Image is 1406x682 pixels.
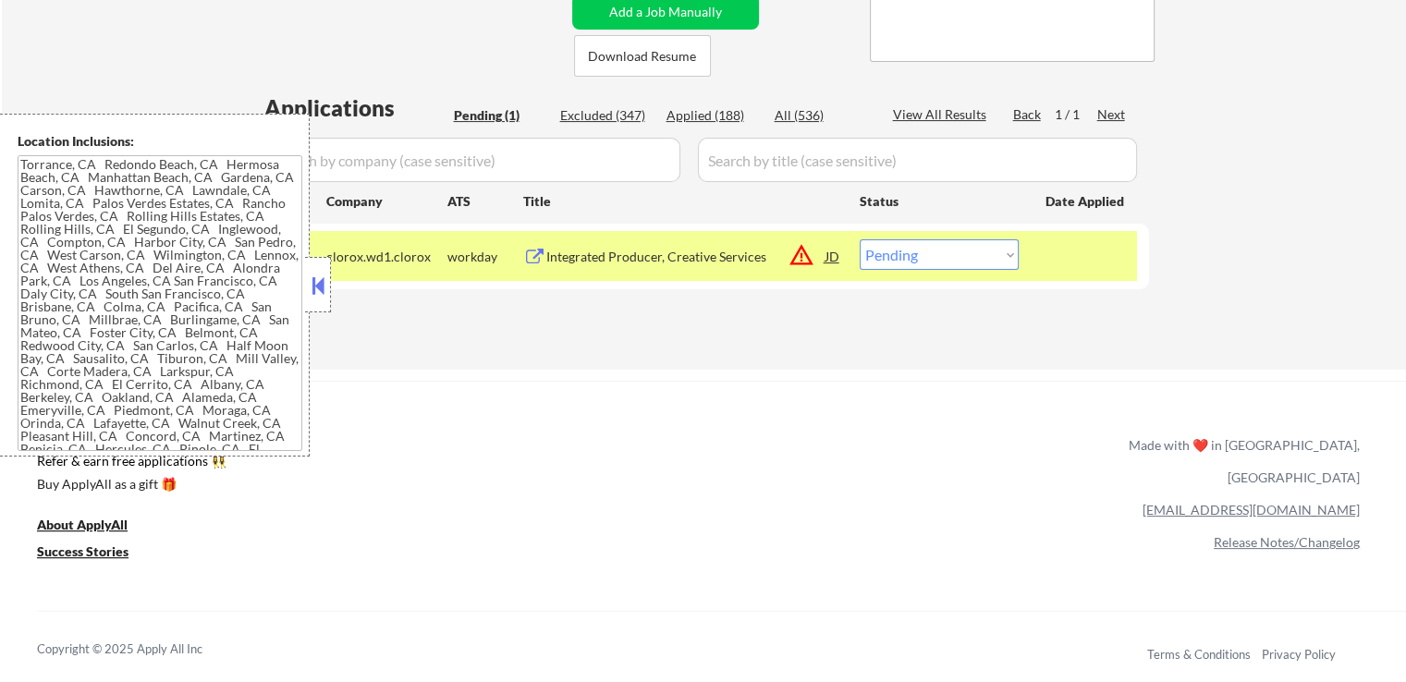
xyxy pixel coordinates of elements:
[1121,429,1360,493] div: Made with ❤️ in [GEOGRAPHIC_DATA], [GEOGRAPHIC_DATA]
[326,192,447,211] div: Company
[37,542,153,565] a: Success Stories
[1045,192,1127,211] div: Date Applied
[1147,647,1251,662] a: Terms & Conditions
[264,97,447,119] div: Applications
[860,184,1019,217] div: Status
[775,106,867,125] div: All (536)
[37,478,222,491] div: Buy ApplyAll as a gift 🎁
[1143,502,1360,518] a: [EMAIL_ADDRESS][DOMAIN_NAME]
[1055,105,1097,124] div: 1 / 1
[447,248,523,266] div: workday
[37,455,742,474] a: Refer & earn free applications 👯‍♀️
[523,192,842,211] div: Title
[1013,105,1043,124] div: Back
[447,192,523,211] div: ATS
[37,543,128,559] u: Success Stories
[560,106,653,125] div: Excluded (347)
[37,515,153,538] a: About ApplyAll
[1097,105,1127,124] div: Next
[574,35,711,77] button: Download Resume
[37,474,222,497] a: Buy ApplyAll as a gift 🎁
[37,640,250,659] div: Copyright © 2025 Apply All Inc
[824,239,842,273] div: JD
[18,132,302,151] div: Location Inclusions:
[454,106,546,125] div: Pending (1)
[698,138,1137,182] input: Search by title (case sensitive)
[789,242,814,268] button: warning_amber
[893,105,992,124] div: View All Results
[326,248,447,266] div: clorox.wd1.clorox
[1214,534,1360,550] a: Release Notes/Changelog
[546,248,825,266] div: Integrated Producer, Creative Services
[1262,647,1336,662] a: Privacy Policy
[37,517,128,532] u: About ApplyAll
[264,138,680,182] input: Search by company (case sensitive)
[666,106,759,125] div: Applied (188)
